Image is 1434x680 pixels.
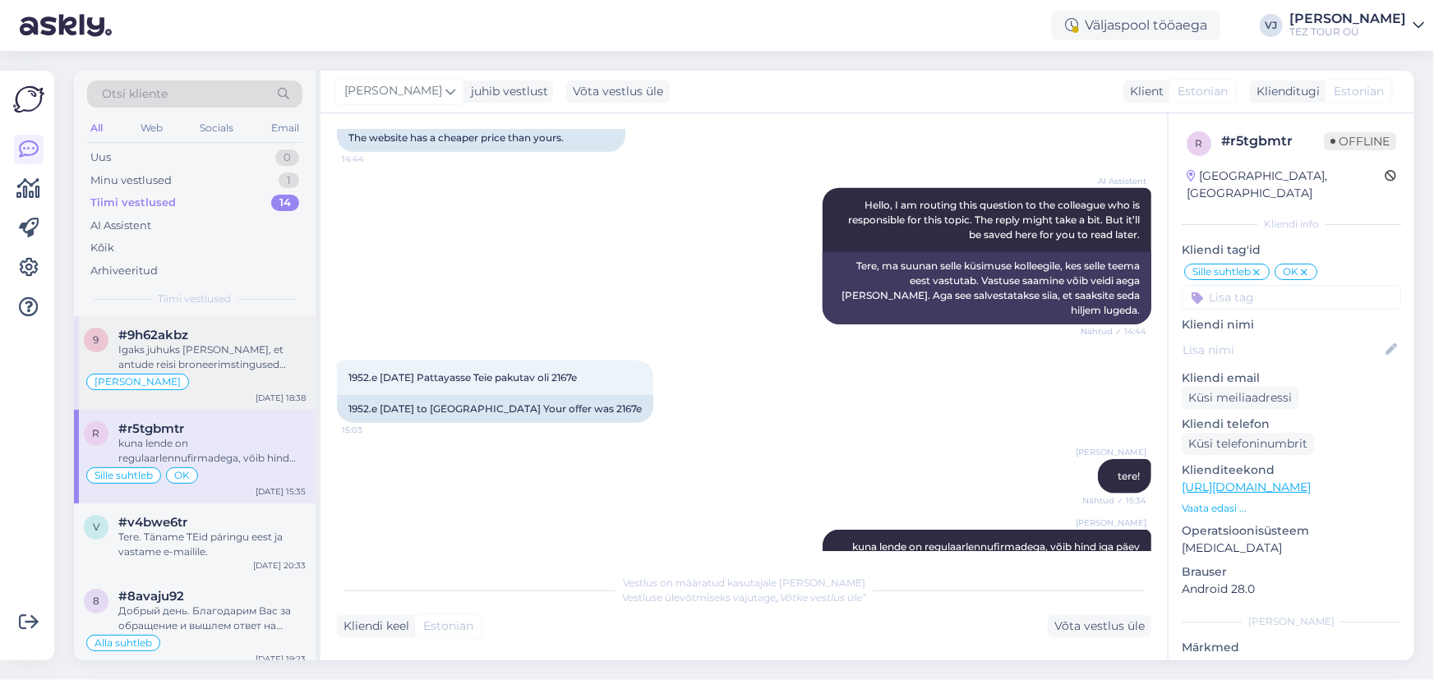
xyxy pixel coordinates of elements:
p: Kliendi telefon [1182,416,1401,433]
div: [PERSON_NAME] [1182,614,1401,629]
div: [DATE] 20:33 [253,559,306,572]
span: r [1196,137,1203,149]
span: Vestluse ülevõtmiseks vajutage [622,591,866,604]
div: Klienditugi [1250,83,1320,100]
span: AI Assistent [1085,175,1146,187]
img: Askly Logo [13,84,44,115]
div: Võta vestlus üle [566,80,670,103]
p: [MEDICAL_DATA] [1182,540,1401,557]
i: „Võtke vestlus üle” [776,591,866,604]
span: Nähtud ✓ 15:34 [1082,494,1146,507]
span: OK [1283,267,1298,277]
div: Küsi meiliaadressi [1182,387,1298,409]
div: Socials [196,117,237,139]
div: Väljaspool tööaega [1052,11,1220,40]
p: Vaata edasi ... [1182,501,1401,516]
div: Igaks juhuks [PERSON_NAME], et antude reisi broneerimstingused erinevad tavapärasest. Lennupileti... [118,342,306,372]
div: juhib vestlust [464,83,548,100]
div: 14 [271,195,299,211]
span: Estonian [423,618,473,635]
div: AI Assistent [90,218,151,234]
span: [PERSON_NAME] [95,377,181,387]
span: Nähtud ✓ 14:44 [1081,325,1146,338]
span: OK [174,471,190,480]
input: Lisa tag [1182,285,1401,310]
span: v [93,521,99,533]
div: Võta vestlus üle [1048,615,1151,637]
div: Arhiveeritud [90,263,158,279]
div: Email [268,117,302,139]
div: [DATE] 15:35 [256,485,306,498]
p: Kliendi nimi [1182,316,1401,333]
div: Klient [1123,83,1164,100]
a: [PERSON_NAME]TEZ TOUR OÜ [1289,12,1424,39]
div: Kõik [90,240,114,256]
div: Tere, ma suunan selle küsimuse kolleegile, kes selle teema eest vastutab. Vastuse saamine võib ve... [823,252,1151,324]
span: Estonian [1334,83,1384,100]
span: 9 [94,333,99,346]
span: Sille suhtleb [1192,267,1251,277]
p: Android 28.0 [1182,581,1401,598]
span: kuna lende on regulaarlennufirmadega, võib hind iga päev muutuda [852,540,1142,567]
span: tere! [1118,470,1140,482]
span: 15:03 [342,424,403,436]
div: # r5tgbmtr [1221,131,1324,151]
div: Tiimi vestlused [90,195,176,211]
span: Sille suhtleb [95,471,153,480]
div: Web [137,117,166,139]
span: 8 [93,595,99,607]
div: kuna lende on regulaarlennufirmadega, võib hind iga päev muutuda [118,436,306,466]
a: [URL][DOMAIN_NAME] [1182,480,1311,494]
div: [DATE] 19:23 [256,653,306,665]
p: Kliendi tag'id [1182,241,1401,259]
span: [PERSON_NAME] [1076,517,1146,529]
span: Otsi kliente [102,85,168,103]
span: #v4bwe6tr [118,515,187,530]
span: 14:44 [342,153,403,165]
span: Hello, I am routing this question to the colleague who is responsible for this topic. The reply m... [848,199,1142,241]
div: All [87,117,106,139]
div: 1 [279,172,299,189]
span: #9h62akbz [118,328,188,342]
p: Kliendi email [1182,370,1401,387]
div: VJ [1260,14,1283,37]
div: [PERSON_NAME] [1289,12,1406,25]
span: Estonian [1178,83,1228,100]
div: Tere. Täname TEid päringu eest ja vastame e-mailile. [118,530,306,559]
div: [GEOGRAPHIC_DATA], [GEOGRAPHIC_DATA] [1187,168,1385,202]
div: Minu vestlused [90,172,172,189]
span: [PERSON_NAME] [344,82,442,100]
div: Kliendi keel [337,618,409,635]
span: Tiimi vestlused [159,292,232,306]
span: Alla suhtleb [95,638,152,648]
div: Kliendi info [1182,217,1401,232]
span: [PERSON_NAME] [1076,446,1146,458]
span: Offline [1324,132,1396,150]
span: 1952.e [DATE] Pattayasse Teie pakutav oli 2167e [348,371,577,384]
p: Klienditeekond [1182,462,1401,479]
div: The website has a cheaper price than yours. [337,124,625,152]
p: Operatsioonisüsteem [1182,522,1401,540]
div: Добрый день. Благодарим Вас за обращение и вышлем ответ на указанный адрес электронной почты. [118,604,306,633]
div: 0 [275,149,299,166]
div: [DATE] 18:38 [256,392,306,404]
p: Märkmed [1182,639,1401,656]
p: Brauser [1182,563,1401,581]
span: #8avaju92 [118,589,184,604]
span: Vestlus on määratud kasutajale [PERSON_NAME] [623,577,865,589]
span: #r5tgbmtr [118,421,184,436]
span: r [93,427,100,439]
div: TEZ TOUR OÜ [1289,25,1406,39]
div: Küsi telefoninumbrit [1182,433,1314,455]
div: 1952.e [DATE] to [GEOGRAPHIC_DATA] Your offer was 2167e [337,395,653,423]
div: Uus [90,149,111,166]
input: Lisa nimi [1183,341,1382,359]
